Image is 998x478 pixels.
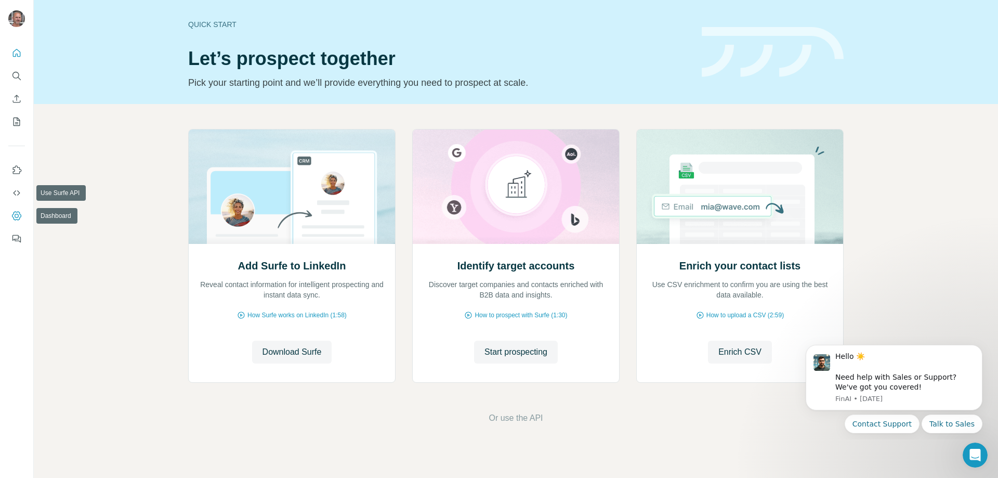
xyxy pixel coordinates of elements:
[262,346,322,358] span: Download Surfe
[647,279,833,300] p: Use CSV enrichment to confirm you are using the best data available.
[238,259,346,273] h2: Add Surfe to LinkedIn
[8,10,25,27] img: Avatar
[702,27,844,77] img: banner
[679,259,800,273] h2: Enrich your contact lists
[636,130,844,244] img: Enrich your contact lists
[8,206,25,225] button: Dashboard
[8,67,25,85] button: Search
[188,130,396,244] img: Add Surfe to LinkedIn
[423,279,609,300] p: Discover target companies and contacts enriched with B2B data and insights.
[252,341,332,364] button: Download Surfe
[188,19,689,30] div: Quick start
[8,44,25,62] button: Quick start
[489,412,543,424] button: Or use the API
[188,48,689,69] h1: Let’s prospect together
[474,341,558,364] button: Start prospecting
[188,75,689,90] p: Pick your starting point and we’ll provide everything you need to prospect at scale.
[247,311,347,320] span: How Surfe works on LinkedIn (1:58)
[718,346,761,358] span: Enrich CSV
[8,184,25,202] button: Use Surfe API
[8,161,25,179] button: Use Surfe on LinkedIn
[484,346,547,358] span: Start prospecting
[457,259,575,273] h2: Identify target accounts
[412,130,620,244] img: Identify target accounts
[708,341,772,364] button: Enrich CSV
[8,89,25,108] button: Enrich CSV
[199,279,385,300] p: Reveal contact information for intelligent prospecting and instant data sync.
[8,229,25,248] button: Feedback
[706,311,784,320] span: How to upload a CSV (2:59)
[790,335,998,440] iframe: Intercom notifications message
[475,311,567,320] span: How to prospect with Surfe (1:30)
[963,443,988,468] iframe: Intercom live chat
[8,112,25,131] button: My lists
